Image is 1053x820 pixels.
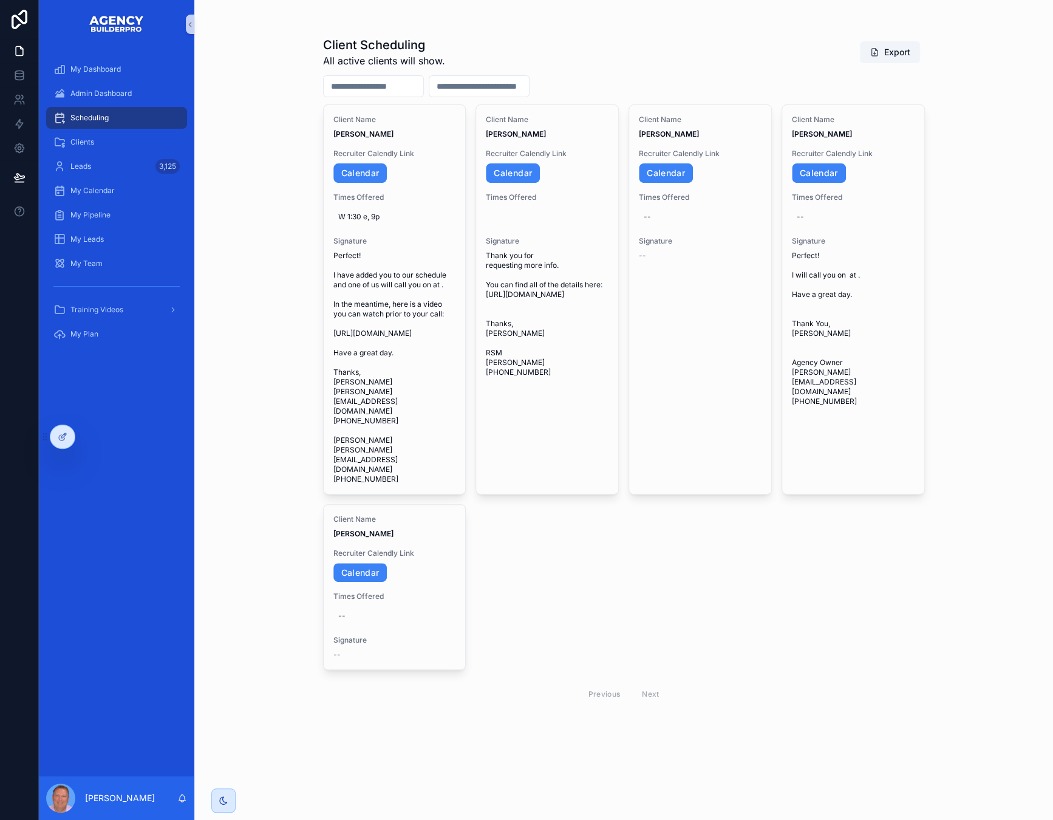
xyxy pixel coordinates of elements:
span: Recruiter Calendly Link [333,548,456,558]
a: Client Name[PERSON_NAME]Recruiter Calendly LinkCalendarTimes OfferedW 1:30 e, 9pSignaturePerfect!... [323,104,466,494]
span: -- [639,251,646,261]
span: Client Name [792,115,915,125]
span: My Dashboard [70,64,121,74]
a: My Calendar [46,180,187,202]
span: Recruiter Calendly Link [333,149,456,159]
span: Times Offered [792,193,915,202]
span: Signature [333,635,456,645]
div: -- [644,212,651,222]
h1: Client Scheduling [323,36,445,53]
span: Leads [70,162,91,171]
a: My Team [46,253,187,275]
span: Client Name [333,514,456,524]
span: Times Offered [486,193,608,202]
span: Client Name [639,115,762,125]
a: Admin Dashboard [46,83,187,104]
div: 3,125 [155,159,180,174]
strong: [PERSON_NAME] [333,529,394,538]
strong: [PERSON_NAME] [792,129,852,138]
a: My Pipeline [46,204,187,226]
a: My Plan [46,323,187,345]
a: Calendar [333,163,387,183]
span: Recruiter Calendly Link [486,149,608,159]
img: App logo [89,15,145,34]
span: Recruiter Calendly Link [639,149,762,159]
span: Perfect! I will call you on at . Have a great day. Thank You, [PERSON_NAME] Agency Owner [PERSON_... [792,251,915,406]
span: Signature [333,236,456,246]
span: My Leads [70,234,104,244]
span: Times Offered [639,193,762,202]
a: Client Name[PERSON_NAME]Recruiter Calendly LinkCalendarTimes Offered--Signature-- [323,504,466,671]
a: Client Name[PERSON_NAME]Recruiter Calendly LinkCalendarTimes OfferedSignatureThank you for reques... [475,104,619,494]
a: Leads3,125 [46,155,187,177]
a: Calendar [333,563,387,583]
strong: [PERSON_NAME] [333,129,394,138]
span: W 1:30 e, 9p [338,212,451,222]
a: Calendar [639,163,693,183]
span: All active clients will show. [323,53,445,68]
a: Scheduling [46,107,187,129]
span: Recruiter Calendly Link [792,149,915,159]
a: Calendar [486,163,540,183]
a: Client Name[PERSON_NAME]Recruiter Calendly LinkCalendarTimes Offered--SignaturePerfect! I will ca... [782,104,925,494]
span: My Pipeline [70,210,111,220]
span: Client Name [333,115,456,125]
a: My Leads [46,228,187,250]
span: Times Offered [333,592,456,601]
span: Clients [70,137,94,147]
p: [PERSON_NAME] [85,792,155,804]
a: Calendar [792,163,846,183]
a: Training Videos [46,299,187,321]
div: -- [338,611,346,621]
span: Times Offered [333,193,456,202]
span: Thank you for requesting more info. You can find all of the details here: [URL][DOMAIN_NAME] Than... [486,251,608,377]
div: -- [797,212,804,222]
span: Admin Dashboard [70,89,132,98]
span: -- [333,650,341,660]
span: My Calendar [70,186,115,196]
span: Scheduling [70,113,109,123]
span: Training Videos [70,305,123,315]
div: scrollable content [39,49,194,363]
button: Export [860,41,920,63]
span: Perfect! I have added you to our schedule and one of us will call you on at . In the meantime, he... [333,251,456,484]
span: My Team [70,259,103,268]
strong: [PERSON_NAME] [639,129,699,138]
a: Client Name[PERSON_NAME]Recruiter Calendly LinkCalendarTimes Offered--Signature-- [629,104,772,494]
span: Signature [792,236,915,246]
a: My Dashboard [46,58,187,80]
span: My Plan [70,329,98,339]
span: Signature [639,236,762,246]
span: Client Name [486,115,608,125]
span: Signature [486,236,608,246]
strong: [PERSON_NAME] [486,129,546,138]
a: Clients [46,131,187,153]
